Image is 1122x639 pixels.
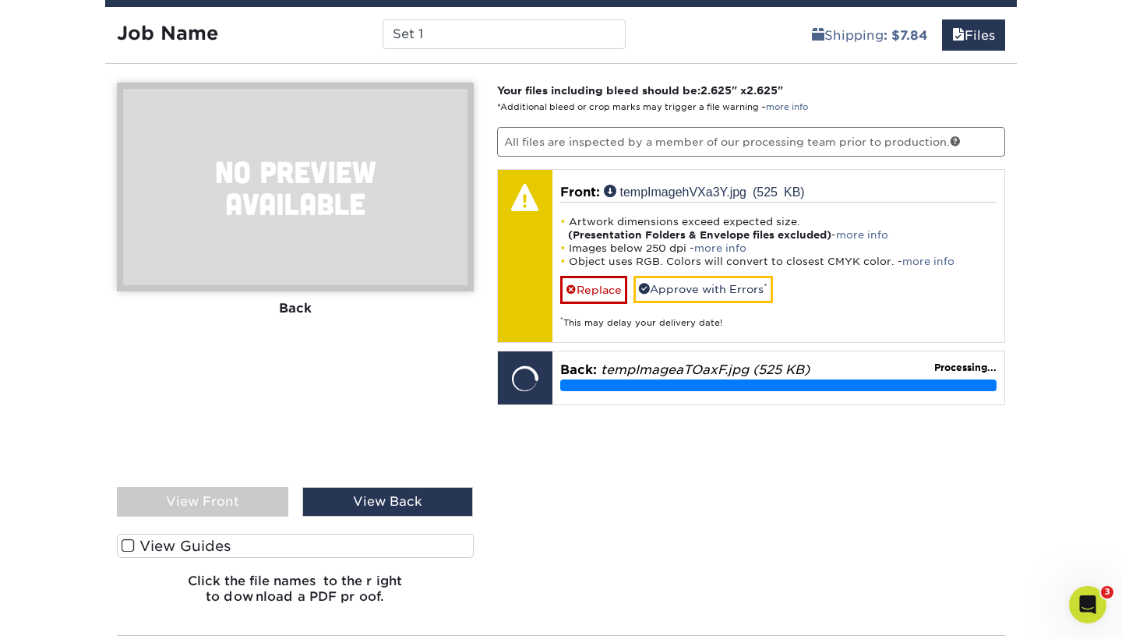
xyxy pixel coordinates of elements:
[902,256,954,267] a: more info
[802,19,938,51] a: Shipping: $7.84
[812,28,824,43] span: shipping
[766,102,808,112] a: more info
[604,185,805,197] a: tempImagehVXa3Y.jpg (525 KB)
[633,276,773,302] a: Approve with Errors*
[560,185,600,199] span: Front:
[497,127,1006,157] p: All files are inspected by a member of our processing team prior to production.
[568,229,831,241] strong: (Presentation Folders & Envelope files excluded)
[117,574,474,616] h6: Click the file names to the right to download a PDF proof.
[836,229,888,241] a: more info
[117,291,474,326] div: Back
[694,242,746,254] a: more info
[884,28,928,43] b: : $7.84
[560,255,997,268] li: Object uses RGB. Colors will convert to closest CMYK color. -
[560,304,997,330] div: This may delay your delivery date!
[117,534,474,558] label: View Guides
[952,28,965,43] span: files
[746,84,778,97] span: 2.625
[601,362,810,377] em: tempImageaTOaxF.jpg (525 KB)
[497,102,808,112] small: *Additional bleed or crop marks may trigger a file warning –
[497,84,783,97] strong: Your files including bleed should be: " x "
[302,487,474,517] div: View Back
[117,22,218,44] strong: Job Name
[700,84,732,97] span: 2.625
[942,19,1005,51] a: Files
[560,242,997,255] li: Images below 250 dpi -
[117,487,288,517] div: View Front
[560,215,997,242] li: Artwork dimensions exceed expected size. -
[560,276,627,303] a: Replace
[560,362,597,377] span: Back:
[1069,586,1106,623] iframe: Intercom live chat
[383,19,625,49] input: Enter a job name
[1101,586,1113,598] span: 3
